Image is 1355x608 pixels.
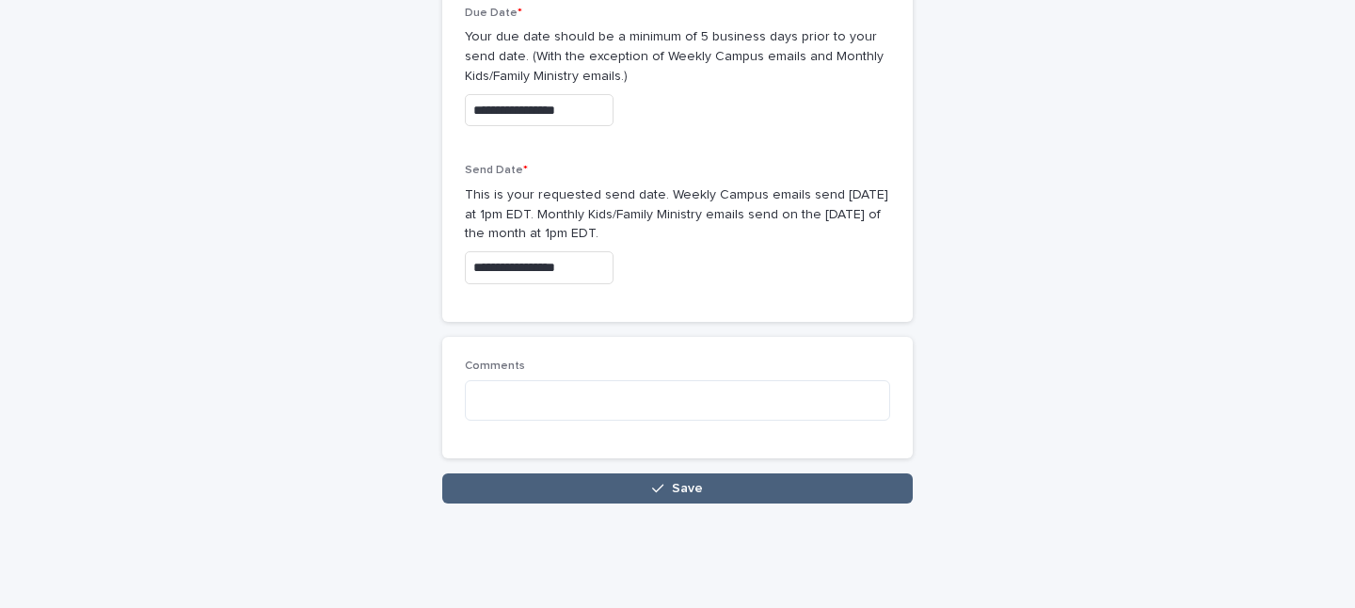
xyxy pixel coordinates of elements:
span: Send Date [465,165,528,176]
span: Comments [465,360,525,372]
span: Due Date [465,8,522,19]
button: Save [442,473,913,504]
p: Your due date should be a minimum of 5 business days prior to your send date. (With the exception... [465,27,890,86]
span: Save [672,482,703,495]
p: This is your requested send date. Weekly Campus emails send [DATE] at 1pm EDT. Monthly Kids/Famil... [465,185,890,244]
